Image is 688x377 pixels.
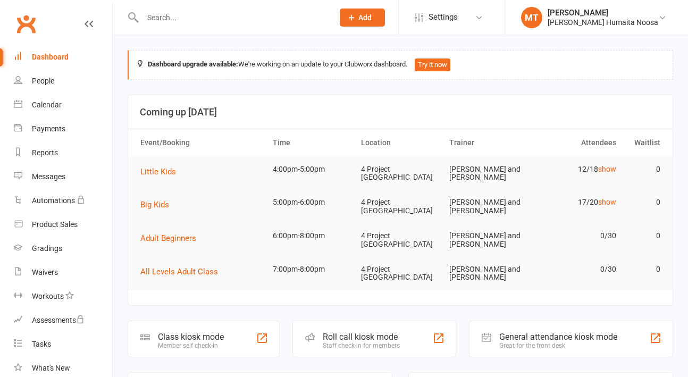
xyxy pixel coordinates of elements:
[356,223,444,257] td: 4 Project [GEOGRAPHIC_DATA]
[158,332,224,342] div: Class kiosk mode
[323,342,400,349] div: Staff check-in for members
[32,100,62,109] div: Calendar
[533,129,621,156] th: Attendees
[415,58,450,71] button: Try it now
[140,107,661,118] h3: Coming up [DATE]
[32,364,70,372] div: What's New
[14,213,112,237] a: Product Sales
[621,129,665,156] th: Waitlist
[32,340,51,348] div: Tasks
[356,190,444,223] td: 4 Project [GEOGRAPHIC_DATA]
[32,196,75,205] div: Automations
[32,244,62,253] div: Gradings
[533,157,621,182] td: 12/18
[621,157,665,182] td: 0
[444,257,533,290] td: [PERSON_NAME] and [PERSON_NAME]
[32,77,54,85] div: People
[14,93,112,117] a: Calendar
[533,223,621,248] td: 0/30
[444,157,533,190] td: [PERSON_NAME] and [PERSON_NAME]
[323,332,400,342] div: Roll call kiosk mode
[32,220,78,229] div: Product Sales
[14,69,112,93] a: People
[499,342,617,349] div: Great for the front desk
[136,129,268,156] th: Event/Booking
[14,237,112,261] a: Gradings
[13,11,39,37] a: Clubworx
[521,7,542,28] div: MT
[598,165,616,173] a: show
[499,332,617,342] div: General attendance kiosk mode
[32,268,58,277] div: Waivers
[268,129,356,156] th: Time
[268,157,356,182] td: 4:00pm-5:00pm
[14,141,112,165] a: Reports
[148,60,238,68] strong: Dashboard upgrade available:
[140,232,204,245] button: Adult Beginners
[140,267,218,277] span: All Levels Adult Class
[548,8,658,18] div: [PERSON_NAME]
[32,292,64,300] div: Workouts
[268,223,356,248] td: 6:00pm-8:00pm
[356,257,444,290] td: 4 Project [GEOGRAPHIC_DATA]
[444,129,533,156] th: Trainer
[14,332,112,356] a: Tasks
[140,265,225,278] button: All Levels Adult Class
[621,223,665,248] td: 0
[128,50,673,80] div: We're working on an update to your Clubworx dashboard.
[356,129,444,156] th: Location
[14,261,112,284] a: Waivers
[356,157,444,190] td: 4 Project [GEOGRAPHIC_DATA]
[32,316,85,324] div: Assessments
[444,190,533,223] td: [PERSON_NAME] and [PERSON_NAME]
[32,172,65,181] div: Messages
[268,257,356,282] td: 7:00pm-8:00pm
[14,117,112,141] a: Payments
[140,165,183,178] button: Little Kids
[32,124,65,133] div: Payments
[14,189,112,213] a: Automations
[14,45,112,69] a: Dashboard
[533,190,621,215] td: 17/20
[429,5,458,29] span: Settings
[158,342,224,349] div: Member self check-in
[548,18,658,27] div: [PERSON_NAME] Humaita Noosa
[14,284,112,308] a: Workouts
[533,257,621,282] td: 0/30
[14,308,112,332] a: Assessments
[268,190,356,215] td: 5:00pm-6:00pm
[598,198,616,206] a: show
[140,167,176,177] span: Little Kids
[32,53,69,61] div: Dashboard
[140,198,177,211] button: Big Kids
[358,13,372,22] span: Add
[14,165,112,189] a: Messages
[139,10,326,25] input: Search...
[140,233,196,243] span: Adult Beginners
[444,223,533,257] td: [PERSON_NAME] and [PERSON_NAME]
[32,148,58,157] div: Reports
[621,257,665,282] td: 0
[340,9,385,27] button: Add
[140,200,169,210] span: Big Kids
[621,190,665,215] td: 0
